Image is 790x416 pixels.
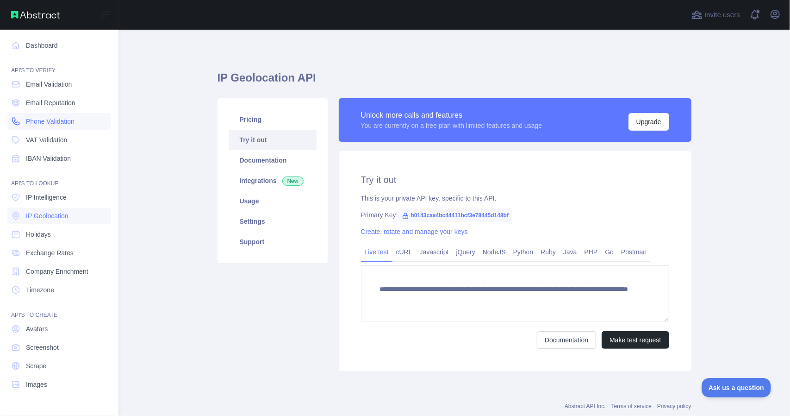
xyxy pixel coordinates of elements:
a: Terms of service [611,403,652,410]
h2: Try it out [361,173,669,186]
a: Ruby [537,245,560,259]
button: Make test request [602,331,669,349]
a: Phone Validation [7,113,111,130]
a: Live test [361,245,392,259]
div: Primary Key: [361,210,669,220]
a: cURL [392,245,416,259]
span: Phone Validation [26,117,75,126]
a: Email Validation [7,76,111,93]
span: Images [26,380,47,389]
img: Abstract API [11,11,60,19]
span: Exchange Rates [26,248,74,258]
a: Company Enrichment [7,263,111,280]
div: Unlock more calls and features [361,110,542,121]
a: Avatars [7,321,111,337]
a: Settings [229,211,317,232]
span: IBAN Validation [26,154,71,163]
a: Email Reputation [7,95,111,111]
a: IP Geolocation [7,208,111,224]
button: Upgrade [628,113,669,131]
a: Scrape [7,358,111,374]
div: API'S TO CREATE [7,300,111,319]
span: Email Reputation [26,98,75,107]
button: Invite users [690,7,742,22]
span: IP Intelligence [26,193,67,202]
span: Holidays [26,230,51,239]
div: API'S TO LOOKUP [7,169,111,187]
a: NodeJS [479,245,510,259]
span: Scrape [26,361,46,371]
span: b0143caa4bc44411bcf3e78445d148bf [398,208,513,222]
div: This is your private API key, specific to this API. [361,194,669,203]
span: Screenshot [26,343,59,352]
span: Company Enrichment [26,267,88,276]
a: Pricing [229,109,317,130]
a: Java [560,245,581,259]
a: Screenshot [7,339,111,356]
a: Python [510,245,537,259]
a: Timezone [7,282,111,298]
div: You are currently on a free plan with limited features and usage [361,121,542,130]
span: IP Geolocation [26,211,68,221]
span: Avatars [26,324,48,334]
a: Create, rotate and manage your keys [361,228,468,235]
a: Privacy policy [657,403,691,410]
h1: IP Geolocation API [218,70,691,93]
a: IP Intelligence [7,189,111,206]
span: Timezone [26,285,54,295]
a: Images [7,376,111,393]
a: VAT Validation [7,132,111,148]
a: Go [601,245,617,259]
a: Javascript [416,245,453,259]
a: Support [229,232,317,252]
a: Postman [617,245,650,259]
span: VAT Validation [26,135,67,145]
span: Invite users [704,10,740,20]
iframe: Toggle Customer Support [702,378,771,397]
a: PHP [581,245,602,259]
a: Documentation [229,150,317,170]
a: Try it out [229,130,317,150]
span: Email Validation [26,80,72,89]
a: Documentation [537,331,596,349]
a: Abstract API Inc. [565,403,606,410]
a: Holidays [7,226,111,243]
a: Exchange Rates [7,245,111,261]
a: Integrations New [229,170,317,191]
a: jQuery [453,245,479,259]
a: Dashboard [7,37,111,54]
div: API'S TO VERIFY [7,56,111,74]
a: IBAN Validation [7,150,111,167]
span: New [282,176,304,186]
a: Usage [229,191,317,211]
